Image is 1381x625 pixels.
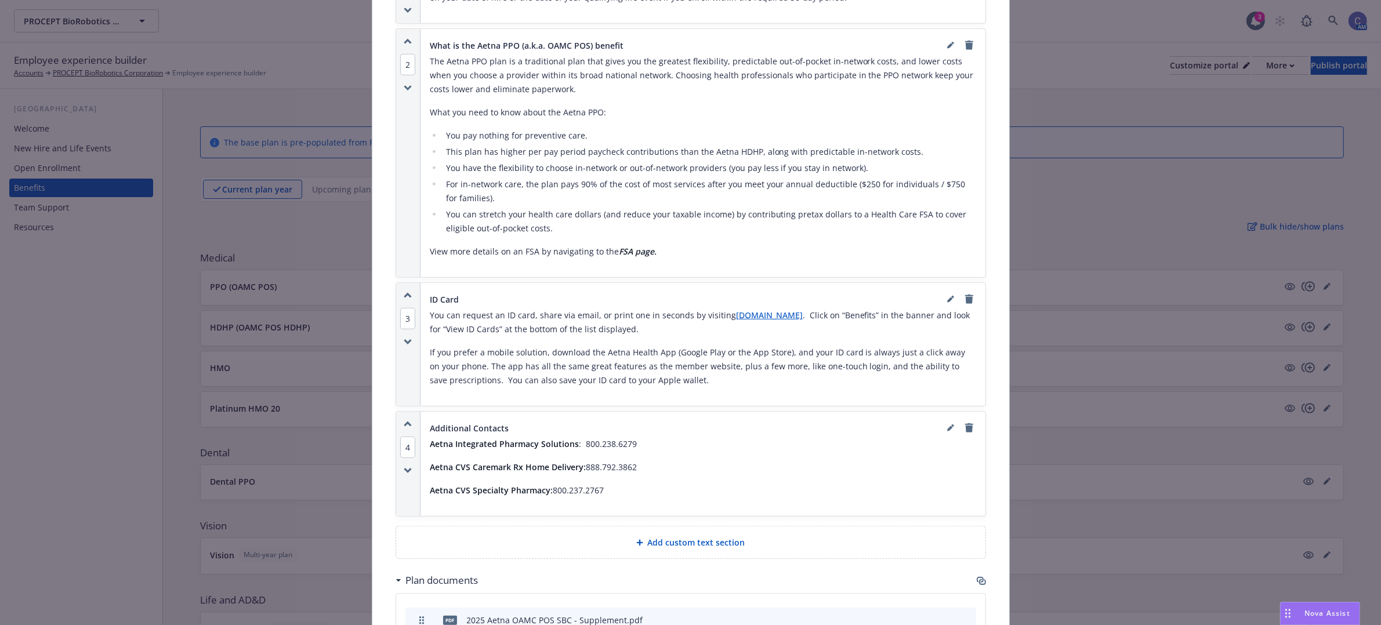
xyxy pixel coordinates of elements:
[430,484,976,497] p: 800.237.2767
[430,245,976,259] p: View more details on an FSA by navigating to the
[736,310,803,321] a: [DOMAIN_NAME]
[443,161,976,175] li: You have the flexibility to choose in-network or out-of-network providers (you pay less if you st...
[430,462,586,473] strong: Aetna CVS Caremark Rx Home Delivery:
[400,441,415,453] button: 4
[406,573,479,588] h3: Plan documents
[400,59,415,71] button: 2
[443,177,976,205] li: For in-network care, the plan pays 90% of the cost of most services after you meet your annual de...
[400,437,415,458] span: 4
[619,246,657,257] strong: FSA page.
[396,573,479,588] div: Plan documents
[396,526,986,559] div: Add custom text section
[1281,602,1295,624] div: Drag to move
[430,437,976,451] p: : 800.238.6279
[443,208,976,235] li: You can stretch your health care dollars (and reduce your taxable income) by contributing pretax ...
[944,292,958,306] a: editPencil
[430,485,553,496] strong: Aetna CVS Specialty Pharmacy:
[430,106,976,119] p: What you need to know about the Aetna PPO:
[1280,602,1360,625] button: Nova Assist
[430,293,459,306] span: ID Card
[962,292,976,306] a: remove
[1304,608,1350,618] span: Nova Assist
[944,421,958,435] a: editPencil
[430,54,976,96] p: The Aetna PPO plan is a traditional plan that gives you the greatest flexibility, predictable out...
[962,421,976,435] a: remove
[430,422,509,434] span: Additional Contacts
[443,145,976,159] li: This plan has higher per pay period paycheck contributions than the Aetna HDHP, along with predic...
[443,129,976,143] li: You pay nothing for preventive care.
[430,346,976,387] p: If you prefer a mobile solution, download the Aetna Health App (Google Play or the App Store), an...
[944,38,958,52] a: editPencil
[400,312,415,325] button: 3
[400,308,415,329] span: 3
[962,38,976,52] a: remove
[430,438,579,449] strong: Aetna Integrated Pharmacy Solutions
[430,39,624,52] span: What is the Aetna PPO (a.k.a. OAMC POS) benefit
[430,460,976,474] p: 888.792.3862
[430,308,976,336] p: You can request an ID card, share via email, or print one in seconds by visiting . Click on “Bene...
[648,536,745,548] span: Add custom text section
[400,54,415,75] span: 2
[443,616,457,624] span: pdf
